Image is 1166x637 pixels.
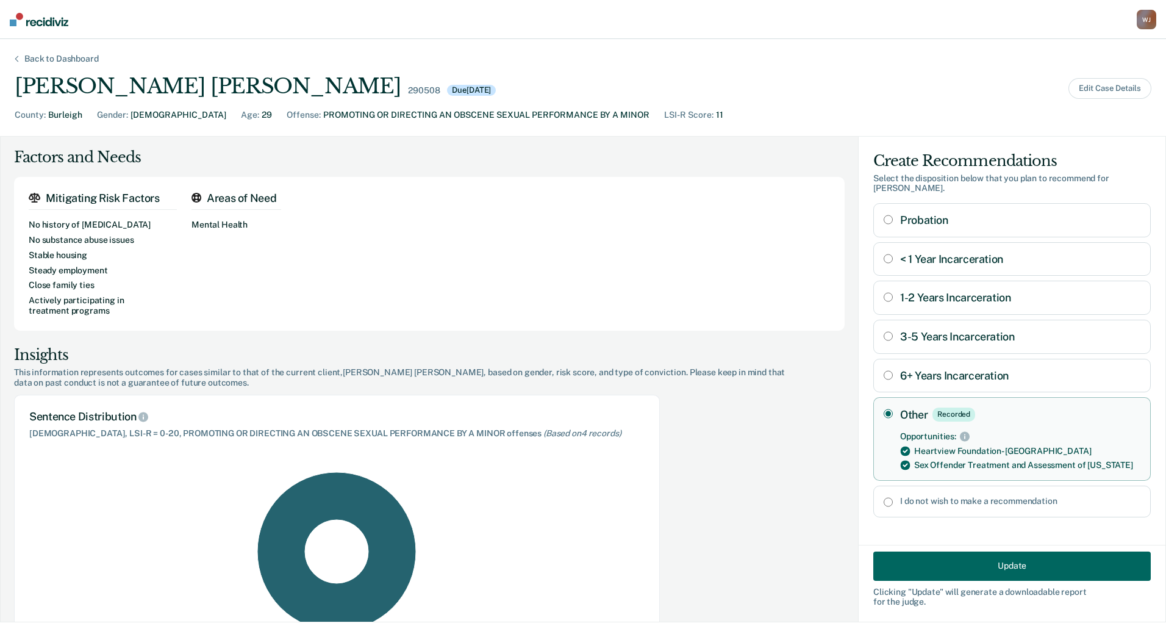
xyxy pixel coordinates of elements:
[716,109,723,121] div: 11
[932,408,975,421] div: Recorded
[914,446,1092,456] div: Heartview Foundation- [GEOGRAPHIC_DATA]
[14,367,828,388] div: This information represents outcomes for cases similar to that of the current client, [PERSON_NAM...
[664,109,714,121] div: LSI-R Score :
[873,173,1151,194] div: Select the disposition below that you plan to recommend for [PERSON_NAME] .
[900,431,956,442] div: Opportunities:
[287,109,321,121] div: Offense :
[29,265,163,276] div: Steady employment
[900,253,1140,266] label: < 1 Year Incarceration
[29,295,163,316] div: Actively participating in treatment programs
[29,280,163,290] div: Close family ties
[408,85,440,96] div: 290508
[191,220,267,230] div: Mental Health
[14,345,828,365] div: Insights
[29,410,645,423] div: Sentence Distribution
[29,192,177,211] div: Mitigating Risk Factors
[873,151,1151,171] div: Create Recommendations
[900,496,1140,506] label: I do not wish to make a recommendation
[543,428,621,438] span: (Based on 4 records )
[97,109,128,121] div: Gender :
[262,109,272,121] div: 29
[15,74,401,99] div: [PERSON_NAME] [PERSON_NAME]
[14,148,845,167] div: Factors and Needs
[323,109,649,121] div: PROMOTING OR DIRECTING AN OBSCENE SEXUAL PERFORMANCE BY A MINOR
[900,408,1140,421] label: Other
[29,250,163,261] div: Stable housing
[914,460,1133,470] div: Sex Offender Treatment and Assessment of [US_STATE]
[900,369,1140,383] label: 6+ Years Incarceration
[1137,10,1156,29] div: W J
[900,291,1140,304] label: 1-2 Years Incarceration
[191,192,281,211] div: Areas of Need
[1137,10,1156,29] button: WJ
[10,13,68,26] img: Recidiviz
[131,109,226,121] div: [DEMOGRAPHIC_DATA]
[447,85,496,96] div: Due [DATE]
[15,109,46,121] div: County :
[900,330,1140,344] label: 3-5 Years Incarceration
[873,586,1151,607] div: Clicking " Update " will generate a downloadable report for the judge.
[29,220,163,230] div: No history of [MEDICAL_DATA]
[241,109,259,121] div: Age :
[1068,78,1151,99] button: Edit Case Details
[29,428,645,439] div: [DEMOGRAPHIC_DATA], LSI-R = 0-20, PROMOTING OR DIRECTING AN OBSCENE SEXUAL PERFORMANCE BY A MINOR...
[900,214,1140,227] label: Probation
[48,109,82,121] div: Burleigh
[10,54,113,64] div: Back to Dashboard
[873,551,1151,580] button: Update
[29,235,163,245] div: No substance abuse issues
